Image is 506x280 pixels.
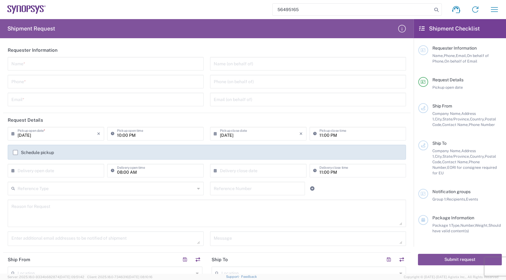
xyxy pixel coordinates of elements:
[212,257,228,263] h2: Ship To
[442,160,469,164] span: Contact Name,
[442,122,469,127] span: Contact Name,
[7,25,55,32] h2: Shipment Request
[432,215,474,220] span: Package Information
[432,77,463,82] span: Request Details
[432,223,451,228] span: Package 1:
[273,4,432,15] input: Shipment, tracking or reference number
[432,46,477,51] span: Requester Information
[443,154,470,159] span: State/Province,
[8,117,43,123] h2: Request Details
[432,165,497,175] span: EORI for consignee required for EU
[419,25,480,32] h2: Shipment Checklist
[128,275,152,279] span: [DATE] 08:10:16
[432,103,452,108] span: Ship From
[308,184,317,193] a: Add Reference
[469,122,495,127] span: Phone Number
[97,129,100,139] i: ×
[226,275,241,278] a: Support
[443,117,470,121] span: State/Province,
[456,53,467,58] span: Email,
[444,53,456,58] span: Phone,
[418,254,502,265] button: Submit request
[475,223,488,228] span: Weight,
[432,85,463,90] span: Pickup open date
[241,275,257,278] a: Feedback
[432,141,447,146] span: Ship To
[432,111,461,116] span: Company Name,
[451,223,460,228] span: Type,
[8,257,30,263] h2: Ship From
[470,117,485,121] span: Country,
[7,275,84,279] span: Server: 2025.18.0-9334b682874
[432,189,471,194] span: Notification groups
[435,117,443,121] span: City,
[13,150,54,155] label: Schedule pickup
[447,197,466,201] span: Recipients,
[470,154,485,159] span: Country,
[59,275,84,279] span: [DATE] 09:51:42
[432,197,447,201] span: Group 1:
[87,275,152,279] span: Client: 2025.18.0-7346316
[444,59,477,63] span: On behalf of Email
[435,154,443,159] span: City,
[466,197,478,201] span: Events
[404,274,499,280] span: Copyright © [DATE]-[DATE] Agistix Inc., All Rights Reserved
[299,129,303,139] i: ×
[432,53,444,58] span: Name,
[460,223,475,228] span: Number,
[8,47,58,53] h2: Requester Information
[432,148,461,153] span: Company Name,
